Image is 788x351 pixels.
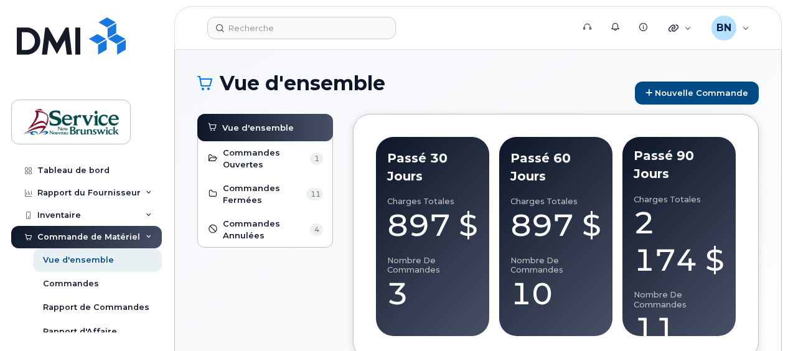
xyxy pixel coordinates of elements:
[222,122,294,134] span: Vue d'ensemble
[207,120,324,135] a: Vue d'ensemble
[310,152,323,165] span: 1
[634,290,725,309] div: Nombre de commandes
[635,82,759,105] a: Nouvelle commande
[207,147,323,170] a: Commandes Ouvertes 1
[207,182,323,205] a: Commandes Fermées 11
[207,218,323,241] a: Commandes Annulées 4
[223,147,306,170] span: Commandes Ouvertes
[634,195,725,205] div: Charges totales
[510,256,601,275] div: Nombre de commandes
[223,218,306,241] span: Commandes Annulées
[197,72,629,94] h1: Vue d'ensemble
[306,188,323,200] span: 11
[510,275,601,312] div: 10
[634,310,725,347] div: 11
[634,147,725,182] div: Passé 90 jours
[510,197,601,207] div: Charges totales
[387,197,478,207] div: Charges totales
[387,275,478,312] div: 3
[310,223,323,236] span: 4
[387,256,478,275] div: Nombre de commandes
[510,207,601,244] div: 897 $
[387,149,478,185] div: Passé 30 jours
[510,149,601,185] div: Passé 60 jours
[387,207,478,244] div: 897 $
[634,204,725,278] div: 2 174 $
[223,182,303,205] span: Commandes Fermées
